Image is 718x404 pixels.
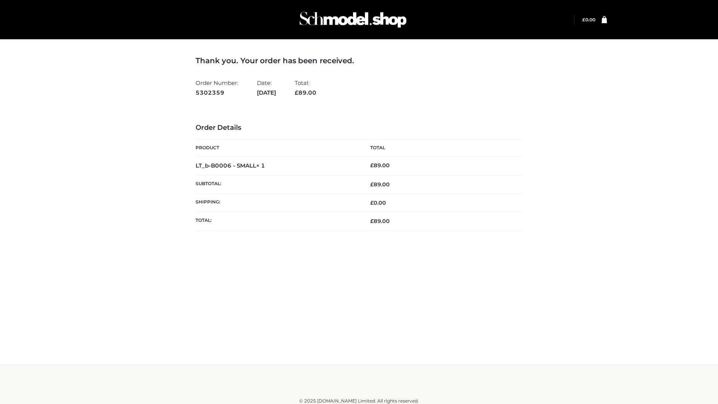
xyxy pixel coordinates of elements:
img: Schmodel Admin 964 [297,5,409,34]
th: Total [359,140,522,156]
a: £0.00 [582,17,595,22]
li: Total: [295,76,316,99]
th: Shipping: [196,194,359,212]
span: 89.00 [370,181,390,188]
span: £ [370,218,374,224]
strong: [DATE] [257,88,276,98]
h3: Thank you. Your order has been received. [196,56,522,65]
span: £ [370,199,374,206]
li: Date: [257,76,276,99]
th: Product [196,140,359,156]
span: £ [582,17,585,22]
th: Total: [196,212,359,230]
th: Subtotal: [196,175,359,193]
strong: 5302359 [196,88,238,98]
bdi: 89.00 [370,162,390,169]
strong: LT_b-B0006 - SMALL [196,162,265,169]
span: 89.00 [295,89,316,96]
bdi: 0.00 [582,17,595,22]
span: 89.00 [370,218,390,224]
bdi: 0.00 [370,199,386,206]
li: Order Number: [196,76,238,99]
strong: × 1 [256,162,265,169]
h3: Order Details [196,124,522,132]
span: £ [295,89,298,96]
span: £ [370,162,374,169]
span: £ [370,181,374,188]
